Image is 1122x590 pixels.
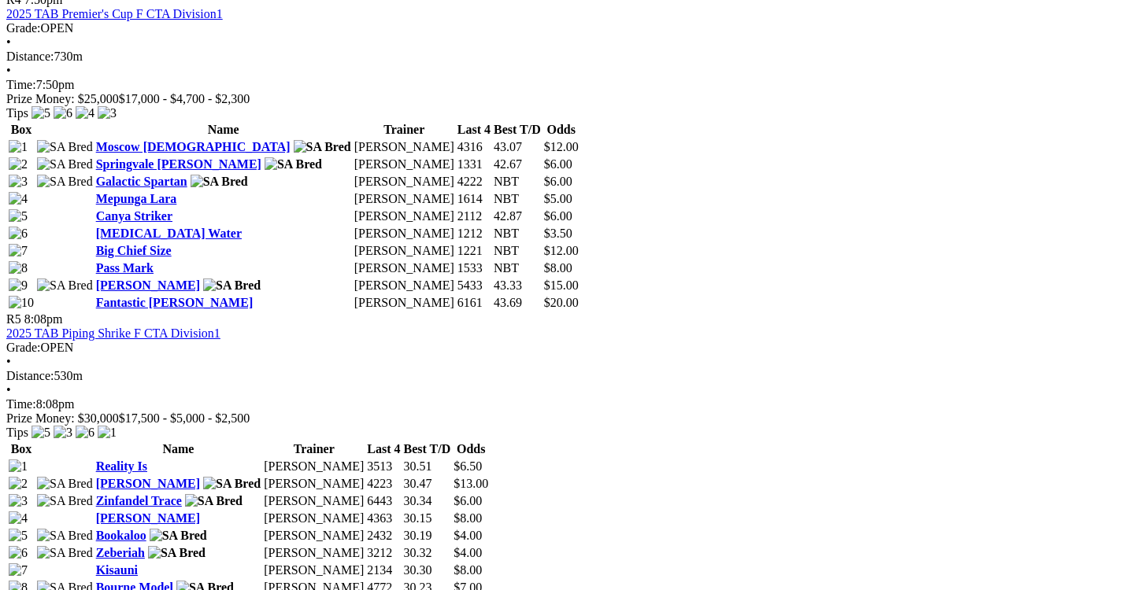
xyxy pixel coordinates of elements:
[37,157,93,171] img: SA Bred
[6,92,1116,106] div: Prize Money: $25,000
[9,459,28,474] img: 1
[366,459,401,474] td: 3513
[37,175,93,189] img: SA Bred
[96,459,147,473] a: Reality Is
[9,477,28,491] img: 2
[457,278,491,293] td: 5433
[544,175,572,188] span: $6.00
[6,64,11,77] span: •
[6,369,54,382] span: Distance:
[354,139,455,155] td: [PERSON_NAME]
[37,494,93,508] img: SA Bred
[6,326,220,340] a: 2025 TAB Piping Shrike F CTA Division1
[544,209,572,223] span: $6.00
[294,140,351,154] img: SA Bred
[354,243,455,259] td: [PERSON_NAME]
[148,546,206,560] img: SA Bred
[9,140,28,154] img: 1
[263,459,365,474] td: [PERSON_NAME]
[6,355,11,368] span: •
[95,122,352,138] th: Name
[96,511,200,525] a: [PERSON_NAME]
[544,157,572,171] span: $6.00
[457,243,491,259] td: 1221
[9,227,28,241] img: 6
[37,278,93,293] img: SA Bred
[493,278,542,293] td: 43.33
[263,441,365,457] th: Trainer
[403,493,452,509] td: 30.34
[6,383,11,396] span: •
[544,244,579,257] span: $12.00
[6,21,41,35] span: Grade:
[98,106,117,120] img: 3
[366,528,401,544] td: 2432
[6,426,28,439] span: Tips
[354,295,455,311] td: [PERSON_NAME]
[6,312,21,326] span: R5
[11,123,32,136] span: Box
[366,476,401,492] td: 4223
[457,139,491,155] td: 4316
[98,426,117,440] img: 1
[457,191,491,207] td: 1614
[54,426,72,440] img: 3
[9,278,28,293] img: 9
[6,397,36,411] span: Time:
[31,106,50,120] img: 5
[96,546,145,559] a: Zeberiah
[457,122,491,138] th: Last 4
[96,227,242,240] a: [MEDICAL_DATA] Water
[119,92,250,105] span: $17,000 - $4,700 - $2,300
[544,227,572,240] span: $3.50
[354,174,455,190] td: [PERSON_NAME]
[6,397,1116,411] div: 8:08pm
[454,529,482,542] span: $4.00
[9,192,28,206] img: 4
[6,341,1116,355] div: OPEN
[9,175,28,189] img: 3
[9,209,28,223] img: 5
[544,278,579,292] span: $15.00
[366,562,401,578] td: 2134
[544,296,579,309] span: $20.00
[9,261,28,275] img: 8
[493,122,542,138] th: Best T/D
[403,441,452,457] th: Best T/D
[354,260,455,276] td: [PERSON_NAME]
[354,191,455,207] td: [PERSON_NAME]
[493,226,542,242] td: NBT
[6,341,41,354] span: Grade:
[6,7,223,20] a: 2025 TAB Premier's Cup F CTA Division1
[403,476,452,492] td: 30.47
[403,545,452,561] td: 30.32
[263,511,365,526] td: [PERSON_NAME]
[403,528,452,544] td: 30.19
[354,208,455,224] td: [PERSON_NAME]
[454,459,482,473] span: $6.50
[454,511,482,525] span: $8.00
[366,511,401,526] td: 4363
[9,511,28,525] img: 4
[96,261,154,275] a: Pass Mark
[6,21,1116,35] div: OPEN
[191,175,248,189] img: SA Bred
[96,494,182,507] a: Zinfandel Trace
[6,50,1116,64] div: 730m
[37,140,93,154] img: SA Bred
[263,493,365,509] td: [PERSON_NAME]
[95,441,262,457] th: Name
[544,192,572,205] span: $5.00
[185,494,243,508] img: SA Bred
[403,511,452,526] td: 30.15
[265,157,322,171] img: SA Bred
[454,546,482,559] span: $4.00
[37,529,93,543] img: SA Bred
[457,226,491,242] td: 1212
[263,562,365,578] td: [PERSON_NAME]
[354,226,455,242] td: [PERSON_NAME]
[263,545,365,561] td: [PERSON_NAME]
[403,459,452,474] td: 30.51
[31,426,50,440] img: 5
[150,529,207,543] img: SA Bred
